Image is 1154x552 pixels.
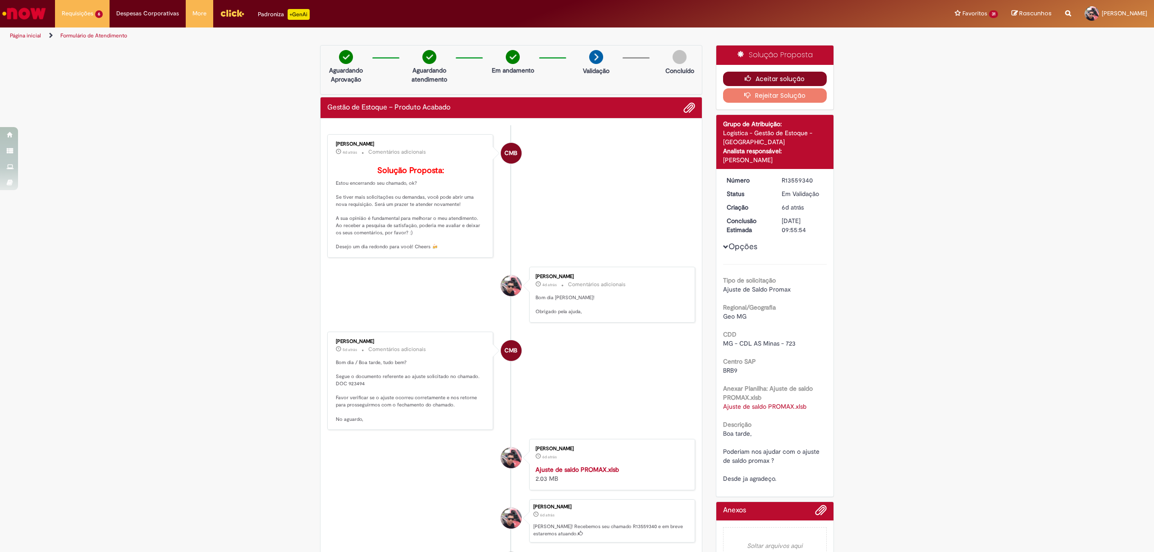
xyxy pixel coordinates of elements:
[542,282,557,287] span: 4d atrás
[343,150,357,155] span: 4d atrás
[723,402,806,411] a: Download de Ajuste de saldo PROMAX.xlsb
[422,50,436,64] img: check-circle-green.png
[723,384,813,401] b: Anexar Planilha: Ajuste de saldo PROMAX.xlsb
[533,523,690,537] p: [PERSON_NAME]! Recebemos seu chamado R13559340 e em breve estaremos atuando.
[723,119,827,128] div: Grupo de Atribuição:
[492,66,534,75] p: Em andamento
[1102,9,1147,17] span: [PERSON_NAME]
[723,276,776,284] b: Tipo de solicitação
[1,5,47,23] img: ServiceNow
[336,141,486,147] div: [PERSON_NAME]
[665,66,694,75] p: Concluído
[589,50,603,64] img: arrow-next.png
[343,347,357,352] span: 5d atrás
[324,66,368,84] p: Aguardando Aprovação
[723,88,827,103] button: Rejeitar Solução
[336,339,486,344] div: [PERSON_NAME]
[989,10,998,18] span: 31
[723,146,827,155] div: Analista responsável:
[723,420,751,429] b: Descrição
[336,166,486,251] p: Estou encerrando seu chamado, ok? Se tiver mais solicitações ou demandas, você pode abrir uma nov...
[782,203,804,211] time: 23/09/2025 14:30:20
[723,506,746,515] h2: Anexos
[782,216,824,234] div: [DATE] 09:55:54
[723,366,737,374] span: BRB9
[542,454,557,460] span: 6d atrás
[288,9,310,20] p: +GenAi
[782,176,824,185] div: R13559340
[536,446,686,452] div: [PERSON_NAME]
[501,508,522,529] div: Raphael Rudman Dos Santos
[7,27,763,44] ul: Trilhas de página
[501,447,522,468] div: Raphael Rudman Dos Santos
[723,285,791,293] span: Ajuste de Saldo Promax
[62,9,93,18] span: Requisições
[723,357,756,365] b: Centro SAP
[339,50,353,64] img: check-circle-green.png
[533,504,690,510] div: [PERSON_NAME]
[501,143,522,164] div: Cecilia Martins Bonjorni
[723,303,776,311] b: Regional/Geografia
[220,6,244,20] img: click_logo_yellow_360x200.png
[1012,9,1052,18] a: Rascunhos
[501,275,522,296] div: Raphael Rudman Dos Santos
[368,346,426,353] small: Comentários adicionais
[723,72,827,86] button: Aceitar solução
[501,340,522,361] div: Cecilia Martins Bonjorni
[1019,9,1052,18] span: Rascunhos
[723,155,827,164] div: [PERSON_NAME]
[542,282,557,287] time: 25/09/2025 10:50:06
[368,148,426,156] small: Comentários adicionais
[720,216,775,234] dt: Conclusão Estimada
[192,9,206,18] span: More
[782,189,824,198] div: Em Validação
[540,512,554,518] time: 23/09/2025 14:30:20
[536,294,686,315] p: Bom dia [PERSON_NAME]! Obrigado pela ajuda,
[962,9,987,18] span: Favoritos
[542,454,557,460] time: 23/09/2025 14:29:07
[720,203,775,212] dt: Criação
[536,274,686,279] div: [PERSON_NAME]
[782,203,824,212] div: 23/09/2025 14:30:20
[716,46,834,65] div: Solução Proposta
[504,142,517,164] span: CMB
[327,104,450,112] h2: Gestão de Estoque – Produto Acabado Histórico de tíquete
[673,50,687,64] img: img-circle-grey.png
[258,9,310,20] div: Padroniza
[336,359,486,423] p: Bom dia / Boa tarde, tudo bem? Segue o documento referente ao ajuste solicitado no chamado. DOC 9...
[782,203,804,211] span: 6d atrás
[377,165,444,176] b: Solução Proposta:
[343,347,357,352] time: 24/09/2025 13:24:35
[327,499,695,543] li: Raphael Rudman Dos Santos
[60,32,127,39] a: Formulário de Atendimento
[723,339,796,347] span: MG - CDL AS Minas - 723
[720,189,775,198] dt: Status
[536,465,686,483] div: 2.03 MB
[536,465,619,474] a: Ajuste de saldo PROMAX.xlsb
[720,176,775,185] dt: Número
[815,504,827,520] button: Adicionar anexos
[95,10,103,18] span: 6
[506,50,520,64] img: check-circle-green.png
[504,340,517,361] span: CMB
[116,9,179,18] span: Despesas Corporativas
[683,102,695,114] button: Adicionar anexos
[568,281,626,288] small: Comentários adicionais
[723,429,821,483] span: Boa tarde, Poderiam nos ajudar com o ajuste de saldo promax ? Desde ja agradeço.
[583,66,609,75] p: Validação
[540,512,554,518] span: 6d atrás
[723,312,746,320] span: Geo MG
[723,330,737,338] b: CDD
[723,128,827,146] div: Logística - Gestão de Estoque - [GEOGRAPHIC_DATA]
[10,32,41,39] a: Página inicial
[343,150,357,155] time: 25/09/2025 13:19:15
[408,66,451,84] p: Aguardando atendimento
